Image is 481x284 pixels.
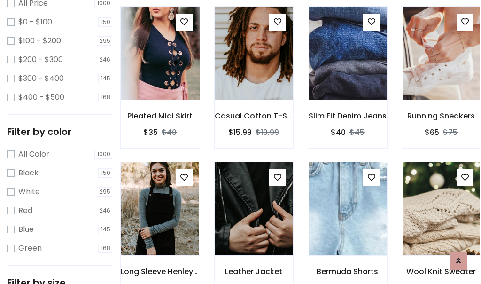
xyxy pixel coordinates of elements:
[162,127,177,138] del: $40
[7,126,113,137] h5: Filter by color
[18,186,40,197] label: White
[98,225,113,234] span: 145
[121,267,200,276] h6: Long Sleeve Henley T-Shirt
[18,35,61,47] label: $100 - $200
[121,111,200,120] h6: Pleated Midi Skirt
[18,73,64,84] label: $300 - $400
[256,127,279,138] del: $19.99
[18,205,32,216] label: Red
[98,74,113,83] span: 145
[18,167,39,179] label: Black
[402,267,481,276] h6: Wool Knit Sweater
[215,111,294,120] h6: Casual Cotton T-Shirt
[97,55,113,64] span: 246
[402,111,481,120] h6: Running Sneakers
[308,267,387,276] h6: Bermuda Shorts
[97,187,113,197] span: 295
[349,127,365,138] del: $45
[18,224,34,235] label: Blue
[215,267,294,276] h6: Leather Jacket
[18,92,64,103] label: $400 - $500
[308,111,387,120] h6: Slim Fit Denim Jeans
[97,36,113,46] span: 295
[228,128,252,137] h6: $15.99
[443,127,458,138] del: $75
[18,54,63,65] label: $200 - $300
[94,150,113,159] span: 1000
[425,128,439,137] h6: $65
[143,128,158,137] h6: $35
[98,93,113,102] span: 168
[18,243,42,254] label: Green
[18,149,49,160] label: All Color
[98,244,113,253] span: 168
[98,168,113,178] span: 150
[97,206,113,215] span: 246
[18,16,52,28] label: $0 - $100
[331,128,346,137] h6: $40
[98,17,113,27] span: 150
